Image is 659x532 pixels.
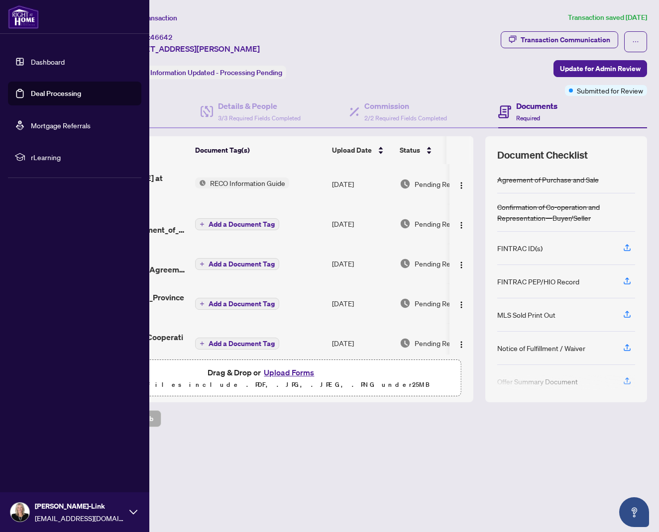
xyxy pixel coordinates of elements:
[415,218,464,229] span: Pending Review
[453,335,469,351] button: Logo
[497,201,635,223] div: Confirmation of Co-operation and Representation—Buyer/Seller
[364,114,447,122] span: 2/2 Required Fields Completed
[457,301,465,309] img: Logo
[453,176,469,192] button: Logo
[400,218,411,229] img: Document Status
[123,66,286,79] div: Status:
[195,218,279,231] button: Add a Document Tag
[328,136,396,164] th: Upload Date
[400,178,411,189] img: Document Status
[568,12,647,23] article: Transaction saved [DATE]
[64,360,461,397] span: Drag & Drop orUpload FormsSupported files include .PDF, .JPG, .JPEG, .PNG under25MB
[195,298,279,310] button: Add a Document Tag
[497,276,579,287] div: FINTRAC PEP/HIO Record
[497,309,555,320] div: MLS Sold Print Out
[195,177,289,188] button: Status IconRECO Information Guide
[218,114,301,122] span: 3/3 Required Fields Completed
[261,366,317,379] button: Upload Forms
[200,262,205,266] span: plus
[457,181,465,189] img: Logo
[70,379,455,391] p: Supported files include .PDF, .JPG, .JPEG, .PNG under 25 MB
[200,301,205,306] span: plus
[195,258,279,270] button: Add a Document Tag
[577,85,643,96] span: Submitted for Review
[209,340,275,347] span: Add a Document Tag
[328,164,396,204] td: [DATE]
[453,216,469,232] button: Logo
[195,297,279,310] button: Add a Document Tag
[31,89,81,98] a: Deal Processing
[497,343,585,354] div: Notice of Fulfillment / Waiver
[123,43,260,55] span: [STREET_ADDRESS][PERSON_NAME]
[191,136,328,164] th: Document Tag(s)
[195,218,279,230] button: Add a Document Tag
[328,323,396,363] td: [DATE]
[328,244,396,283] td: [DATE]
[209,300,275,307] span: Add a Document Tag
[453,295,469,311] button: Logo
[124,13,177,22] span: View Transaction
[497,174,599,185] div: Agreement of Purchase and Sale
[209,261,275,267] span: Add a Document Tag
[457,341,465,349] img: Logo
[415,258,464,269] span: Pending Review
[453,256,469,271] button: Logo
[200,222,205,227] span: plus
[195,337,279,350] button: Add a Document Tag
[31,57,65,66] a: Dashboard
[150,33,173,42] span: 46642
[150,68,282,77] span: Information Updated - Processing Pending
[195,258,279,270] button: Add a Document Tag
[209,221,275,228] span: Add a Document Tag
[415,298,464,309] span: Pending Review
[497,243,543,254] div: FINTRAC ID(s)
[218,100,301,112] h4: Details & People
[457,261,465,269] img: Logo
[35,501,124,512] span: [PERSON_NAME]-Link
[415,178,464,189] span: Pending Review
[501,31,618,48] button: Transaction Communication
[332,145,372,156] span: Upload Date
[521,32,610,48] div: Transaction Communication
[206,177,289,188] span: RECO Information Guide
[328,204,396,244] td: [DATE]
[200,341,205,346] span: plus
[8,5,39,29] img: logo
[195,177,206,188] img: Status Icon
[415,338,464,349] span: Pending Review
[10,503,29,522] img: Profile Icon
[632,38,639,45] span: ellipsis
[208,366,317,379] span: Drag & Drop or
[364,100,447,112] h4: Commission
[457,221,465,229] img: Logo
[400,145,420,156] span: Status
[553,60,647,77] button: Update for Admin Review
[497,148,588,162] span: Document Checklist
[560,61,641,77] span: Update for Admin Review
[35,513,124,524] span: [EMAIL_ADDRESS][DOMAIN_NAME]
[31,121,91,130] a: Mortgage Referrals
[516,100,557,112] h4: Documents
[400,338,411,349] img: Document Status
[516,114,540,122] span: Required
[619,497,649,527] button: Open asap
[195,338,279,350] button: Add a Document Tag
[400,258,411,269] img: Document Status
[31,152,134,163] span: rLearning
[396,136,480,164] th: Status
[328,283,396,323] td: [DATE]
[400,298,411,309] img: Document Status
